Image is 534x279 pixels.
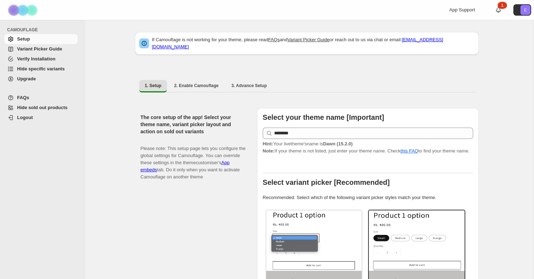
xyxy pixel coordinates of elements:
[4,113,78,123] a: Logout
[263,141,273,146] strong: Hint:
[524,8,527,12] text: E
[263,141,353,146] span: Your live theme's name is
[174,83,219,88] span: 2. Enable Camouflage
[268,37,280,42] a: FAQs
[513,4,531,16] button: Avatar with initials E
[263,140,473,155] p: If your theme is not listed, just enter your theme name. Check to find your theme name.
[17,95,29,100] span: FAQs
[520,5,530,15] span: Avatar with initials E
[263,148,274,154] strong: Note:
[4,103,78,113] a: Hide sold out products
[4,74,78,84] a: Upgrade
[17,105,68,110] span: Hide sold out products
[152,36,475,50] p: If Camouflage is not working for your theme, please read and or reach out to us via chat or email:
[369,210,465,271] img: Buttons / Swatches
[17,66,65,71] span: Hide specific variants
[6,0,41,20] img: Camouflage
[263,194,473,201] p: Recommended: Select which of the following variant picker styles match your theme.
[7,27,80,33] span: CAMOUFLAGE
[17,56,56,61] span: Verify Installation
[4,54,78,64] a: Verify Installation
[266,210,362,271] img: Select / Dropdowns
[4,44,78,54] a: Variant Picker Guide
[141,138,246,181] p: Please note: This setup page lets you configure the global settings for Camouflage. You can overr...
[4,93,78,103] a: FAQs
[495,6,502,14] a: 1
[17,115,33,120] span: Logout
[263,178,390,186] b: Select variant picker [Recommended]
[400,148,418,154] a: this FAQ
[17,76,36,81] span: Upgrade
[287,37,329,42] a: Variant Picker Guide
[449,7,475,12] span: App Support
[323,141,352,146] strong: Dawn (15.2.0)
[17,46,62,52] span: Variant Picker Guide
[4,34,78,44] a: Setup
[231,83,267,88] span: 3. Advance Setup
[498,2,507,9] div: 1
[4,64,78,74] a: Hide specific variants
[145,83,162,88] span: 1. Setup
[263,113,384,121] b: Select your theme name [Important]
[141,114,246,135] h2: The core setup of the app! Select your theme name, variant picker layout and action on sold out v...
[17,36,30,42] span: Setup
